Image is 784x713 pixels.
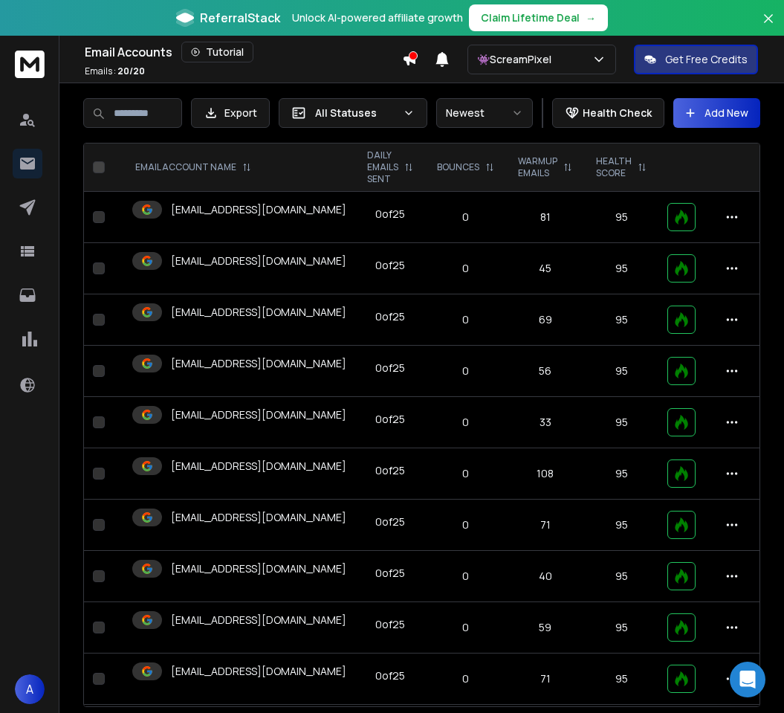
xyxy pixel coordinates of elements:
[583,106,652,120] p: Health Check
[518,155,557,179] p: WARMUP EMAILS
[506,243,584,294] td: 45
[117,65,145,77] span: 20 / 20
[506,551,584,602] td: 40
[584,602,658,654] td: 95
[85,65,145,77] p: Emails :
[171,459,346,474] p: [EMAIL_ADDRESS][DOMAIN_NAME]
[292,10,463,25] p: Unlock AI-powered affiliate growth
[375,566,405,581] div: 0 of 25
[200,9,280,27] span: ReferralStack
[181,42,253,62] button: Tutorial
[665,52,748,67] p: Get Free Credits
[85,42,402,62] div: Email Accounts
[436,98,533,128] button: Newest
[434,466,497,481] p: 0
[584,500,658,551] td: 95
[584,551,658,602] td: 95
[171,664,346,679] p: [EMAIL_ADDRESS][DOMAIN_NAME]
[634,45,758,74] button: Get Free Credits
[375,668,405,683] div: 0 of 25
[434,671,497,686] p: 0
[552,98,664,128] button: Health Check
[506,500,584,551] td: 71
[434,261,497,276] p: 0
[506,192,584,243] td: 81
[375,412,405,427] div: 0 of 25
[171,254,346,268] p: [EMAIL_ADDRESS][DOMAIN_NAME]
[506,346,584,397] td: 56
[584,243,658,294] td: 95
[375,309,405,324] div: 0 of 25
[171,613,346,627] p: [EMAIL_ADDRESS][DOMAIN_NAME]
[15,674,45,704] button: A
[171,407,346,422] p: [EMAIL_ADDRESS][DOMAIN_NAME]
[375,361,405,375] div: 0 of 25
[171,561,346,576] p: [EMAIL_ADDRESS][DOMAIN_NAME]
[506,448,584,500] td: 108
[434,517,497,532] p: 0
[171,305,346,320] p: [EMAIL_ADDRESS][DOMAIN_NAME]
[434,620,497,635] p: 0
[375,514,405,529] div: 0 of 25
[315,106,397,120] p: All Statuses
[375,617,405,632] div: 0 of 25
[584,654,658,705] td: 95
[375,258,405,273] div: 0 of 25
[596,155,632,179] p: HEALTH SCORE
[584,294,658,346] td: 95
[584,448,658,500] td: 95
[759,9,778,45] button: Close banner
[584,192,658,243] td: 95
[584,346,658,397] td: 95
[171,202,346,217] p: [EMAIL_ADDRESS][DOMAIN_NAME]
[434,210,497,225] p: 0
[584,397,658,448] td: 95
[477,52,557,67] p: 👾ScreamPixel
[506,654,584,705] td: 71
[437,161,479,173] p: BOUNCES
[506,294,584,346] td: 69
[469,4,608,31] button: Claim Lifetime Deal→
[506,397,584,448] td: 33
[191,98,270,128] button: Export
[171,510,346,525] p: [EMAIL_ADDRESS][DOMAIN_NAME]
[171,356,346,371] p: [EMAIL_ADDRESS][DOMAIN_NAME]
[730,662,765,697] div: Open Intercom Messenger
[375,207,405,222] div: 0 of 25
[586,10,596,25] span: →
[135,161,251,173] div: EMAIL ACCOUNT NAME
[367,149,398,185] p: DAILY EMAILS SENT
[434,364,497,378] p: 0
[434,415,497,430] p: 0
[673,98,760,128] button: Add New
[506,602,584,654] td: 59
[434,312,497,327] p: 0
[375,463,405,478] div: 0 of 25
[434,569,497,584] p: 0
